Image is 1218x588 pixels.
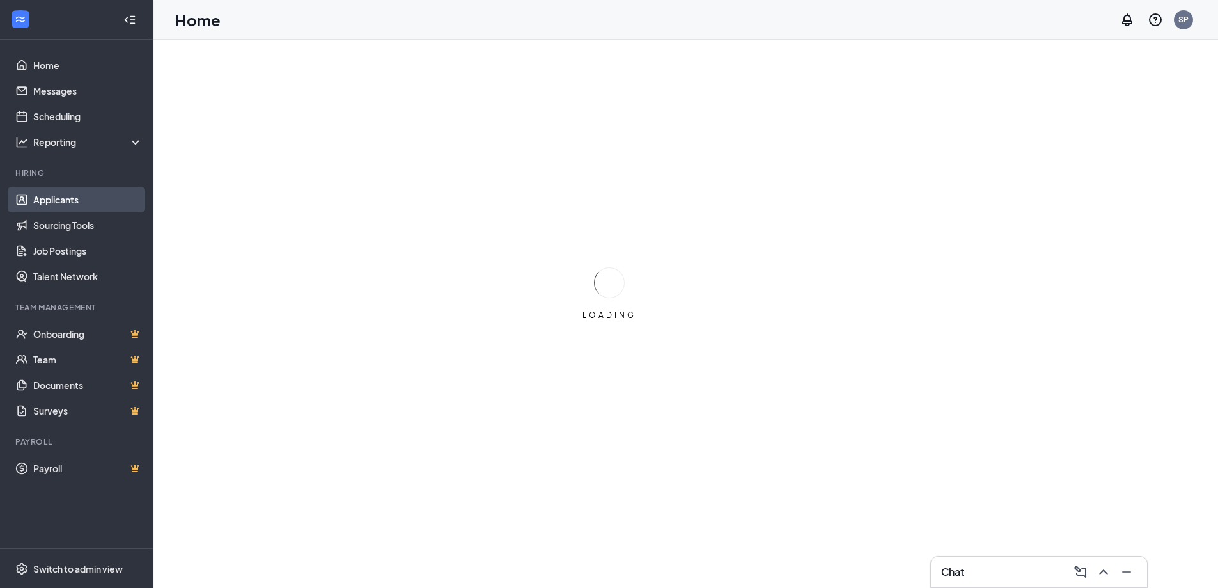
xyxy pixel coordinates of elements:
a: Job Postings [33,238,143,264]
a: Scheduling [33,104,143,129]
div: Reporting [33,136,143,148]
a: OnboardingCrown [33,321,143,347]
a: Messages [33,78,143,104]
a: SurveysCrown [33,398,143,424]
div: Switch to admin view [33,562,123,575]
svg: ChevronUp [1096,564,1111,580]
svg: Analysis [15,136,28,148]
svg: Collapse [123,13,136,26]
button: ChevronUp [1093,562,1114,582]
svg: Notifications [1120,12,1135,28]
h3: Chat [941,565,964,579]
div: Hiring [15,168,140,179]
a: Talent Network [33,264,143,289]
div: Team Management [15,302,140,313]
svg: QuestionInfo [1148,12,1163,28]
a: DocumentsCrown [33,372,143,398]
svg: ComposeMessage [1073,564,1088,580]
a: Home [33,52,143,78]
a: Sourcing Tools [33,212,143,238]
h1: Home [175,9,221,31]
div: LOADING [577,310,641,321]
svg: Minimize [1119,564,1134,580]
a: PayrollCrown [33,456,143,481]
svg: Settings [15,562,28,575]
a: TeamCrown [33,347,143,372]
svg: WorkstreamLogo [14,13,27,26]
div: Payroll [15,436,140,447]
a: Applicants [33,187,143,212]
button: Minimize [1116,562,1137,582]
div: SP [1178,14,1189,25]
button: ComposeMessage [1070,562,1091,582]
